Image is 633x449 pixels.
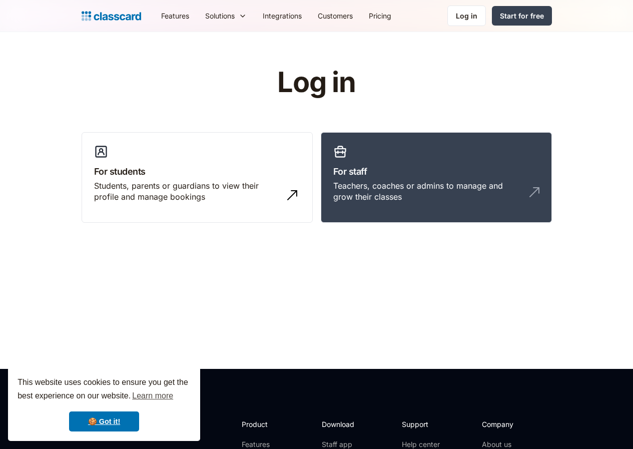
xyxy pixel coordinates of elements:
[492,6,552,26] a: Start for free
[482,419,548,429] h2: Company
[82,132,313,223] a: For studentsStudents, parents or guardians to view their profile and manage bookings
[255,5,310,27] a: Integrations
[310,5,361,27] a: Customers
[94,180,280,203] div: Students, parents or guardians to view their profile and manage bookings
[131,388,175,403] a: learn more about cookies
[8,367,200,441] div: cookieconsent
[402,419,442,429] h2: Support
[322,419,363,429] h2: Download
[153,5,197,27] a: Features
[447,6,486,26] a: Log in
[321,132,552,223] a: For staffTeachers, coaches or admins to manage and grow their classes
[242,419,295,429] h2: Product
[456,11,477,21] div: Log in
[82,9,141,23] a: Logo
[333,180,519,203] div: Teachers, coaches or admins to manage and grow their classes
[69,411,139,431] a: dismiss cookie message
[500,11,544,21] div: Start for free
[94,165,300,178] h3: For students
[205,11,235,21] div: Solutions
[333,165,539,178] h3: For staff
[361,5,399,27] a: Pricing
[158,67,475,98] h1: Log in
[18,376,191,403] span: This website uses cookies to ensure you get the best experience on our website.
[197,5,255,27] div: Solutions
